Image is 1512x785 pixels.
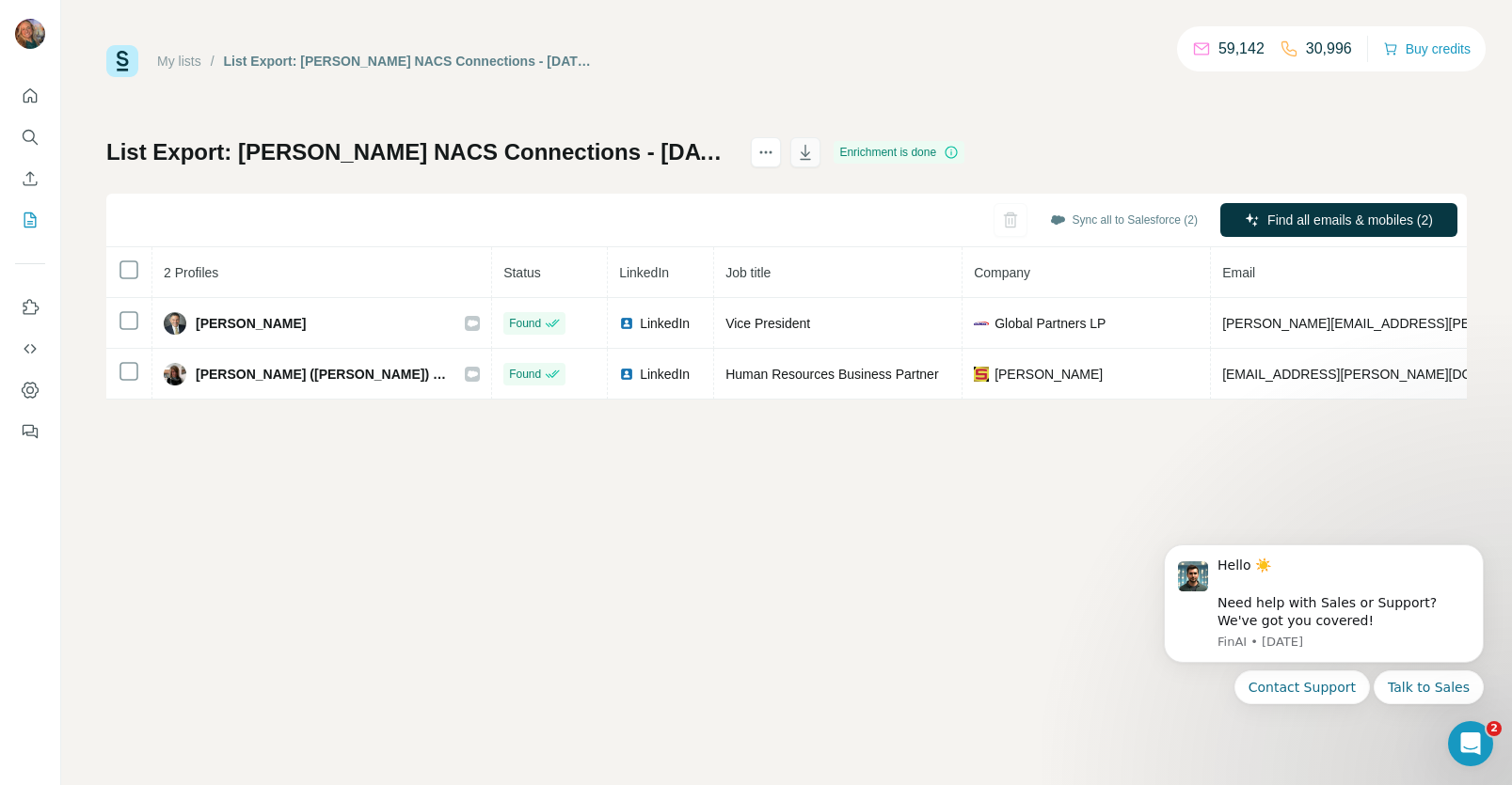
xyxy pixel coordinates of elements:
button: Search [15,120,45,154]
button: Quick start [15,79,45,113]
span: [PERSON_NAME] [196,314,306,333]
span: Human Resources Business Partner [725,367,938,382]
img: LinkedIn logo [619,316,634,331]
iframe: Intercom live chat [1448,721,1493,766]
img: Avatar [15,19,45,49]
button: Buy credits [1383,36,1471,62]
span: Find all emails & mobiles (2) [1267,211,1433,229]
p: 59,142 [1218,38,1265,60]
img: Avatar [164,312,186,335]
span: LinkedIn [640,314,690,333]
iframe: Intercom notifications message [1136,521,1512,776]
button: Feedback [15,415,45,448]
button: Enrich CSV [15,162,45,196]
span: [PERSON_NAME] ([PERSON_NAME]) White [196,365,446,384]
img: company-logo [974,316,989,331]
button: Dashboard [15,373,45,407]
span: Vice President [725,316,810,331]
span: Email [1222,265,1255,280]
button: Find all emails & mobiles (2) [1220,203,1457,237]
span: LinkedIn [640,365,690,384]
span: 2 [1487,721,1502,736]
h1: List Export: [PERSON_NAME] NACS Connections - [DATE] 17:44 [106,137,734,167]
div: Enrichment is done [834,141,964,164]
span: [PERSON_NAME] [995,365,1103,384]
span: LinkedIn [619,265,669,280]
span: 2 Profiles [164,265,218,280]
span: Job title [725,265,771,280]
span: Found [509,366,541,383]
span: Found [509,315,541,332]
button: Use Surfe API [15,332,45,366]
a: My lists [157,54,201,69]
button: actions [751,137,781,167]
img: Surfe Logo [106,45,138,77]
span: Status [503,265,541,280]
button: Sync all to Salesforce (2) [1037,206,1211,234]
span: Company [974,265,1030,280]
img: company-logo [974,367,989,382]
p: 30,996 [1306,38,1352,60]
div: List Export: [PERSON_NAME] NACS Connections - [DATE] 17:44 [224,52,597,71]
button: Use Surfe on LinkedIn [15,290,45,324]
img: LinkedIn logo [619,367,634,382]
img: Avatar [164,363,186,385]
button: My lists [15,203,45,237]
li: / [211,52,215,71]
span: Global Partners LP [995,314,1106,333]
